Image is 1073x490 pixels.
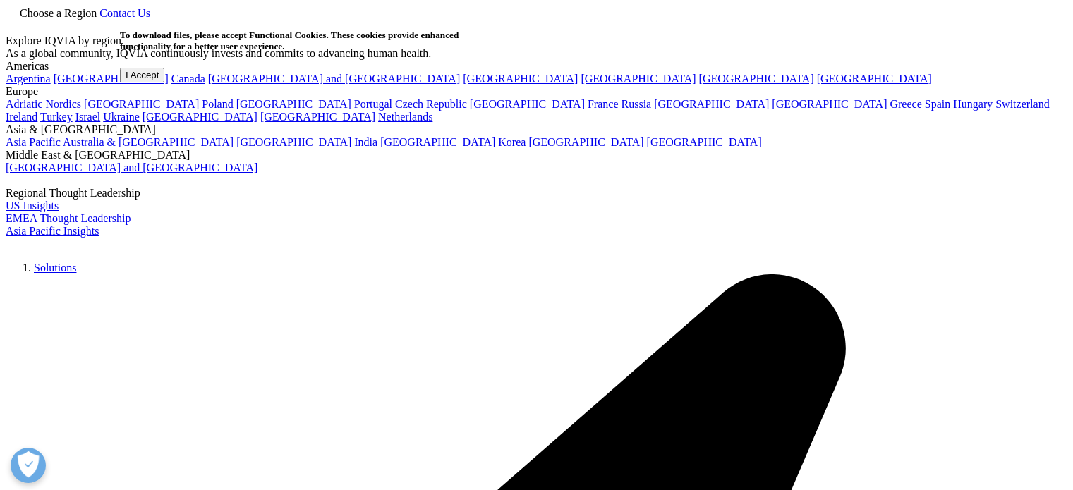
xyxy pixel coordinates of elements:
a: Russia [622,98,652,110]
div: Asia & [GEOGRAPHIC_DATA] [6,123,1067,136]
a: [GEOGRAPHIC_DATA] [470,98,585,110]
div: Middle East & [GEOGRAPHIC_DATA] [6,149,1067,161]
a: Nordics [45,98,81,110]
a: EMEA Thought Leadership [6,212,131,224]
a: [GEOGRAPHIC_DATA] [699,73,814,85]
a: [GEOGRAPHIC_DATA] [654,98,769,110]
a: Australia & [GEOGRAPHIC_DATA] [63,136,234,148]
a: [GEOGRAPHIC_DATA] [817,73,932,85]
a: Ireland [6,111,37,123]
a: [GEOGRAPHIC_DATA] [528,136,643,148]
div: Regional Thought Leadership [6,187,1067,200]
h5: To download files, please accept Functional Cookies. These cookies provide enhanced functionality... [120,30,462,52]
a: Solutions [34,262,76,274]
a: [GEOGRAPHIC_DATA] and [GEOGRAPHIC_DATA] [6,161,257,173]
input: I Accept [120,68,164,82]
div: Explore IQVIA by region [6,35,1067,47]
a: Turkey [40,111,73,123]
span: Choose a Region [20,7,97,19]
a: Asia Pacific Insights [6,225,99,237]
a: [GEOGRAPHIC_DATA] [54,73,169,85]
a: [GEOGRAPHIC_DATA] [260,111,375,123]
a: Korea [498,136,526,148]
a: [GEOGRAPHIC_DATA] [772,98,887,110]
a: [GEOGRAPHIC_DATA] [236,98,351,110]
a: Netherlands [378,111,432,123]
div: Americas [6,60,1067,73]
a: [GEOGRAPHIC_DATA] [647,136,762,148]
a: Hungary [953,98,993,110]
a: Ukraine [103,111,140,123]
a: Israel [75,111,101,123]
a: [GEOGRAPHIC_DATA] [236,136,351,148]
a: Portugal [354,98,392,110]
a: Poland [202,98,233,110]
a: Contact Us [99,7,150,19]
a: Argentina [6,73,51,85]
a: [GEOGRAPHIC_DATA] [463,73,578,85]
a: [GEOGRAPHIC_DATA] [380,136,495,148]
div: As a global community, IQVIA continuously invests and commits to advancing human health. [6,47,1067,60]
a: US Insights [6,200,59,212]
a: Spain [925,98,950,110]
button: Open Preferences [11,448,46,483]
a: [GEOGRAPHIC_DATA] [581,73,696,85]
a: France [588,98,619,110]
a: Asia Pacific [6,136,61,148]
a: Czech Republic [395,98,467,110]
a: [GEOGRAPHIC_DATA] [143,111,257,123]
a: India [354,136,377,148]
a: [GEOGRAPHIC_DATA] [84,98,199,110]
a: Greece [890,98,921,110]
a: Switzerland [995,98,1049,110]
div: Europe [6,85,1067,98]
a: Adriatic [6,98,42,110]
